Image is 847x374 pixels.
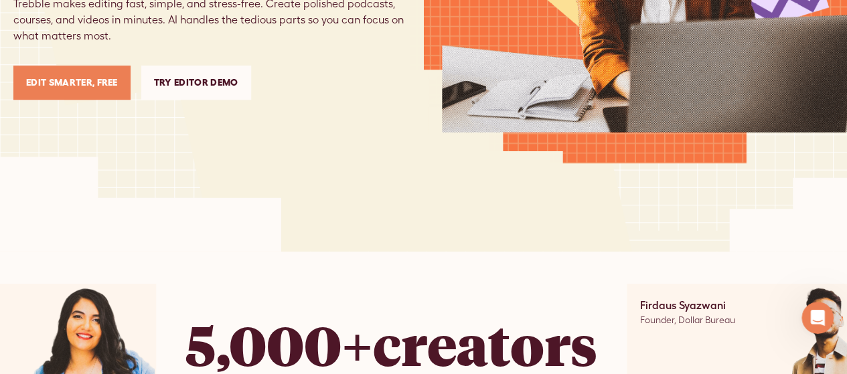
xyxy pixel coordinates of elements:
[640,313,735,327] div: Founder, Dollar Bureau
[801,302,834,334] iframe: Intercom live chat
[141,66,251,100] a: Try Editor Demo
[13,66,131,100] a: Edit Smarter, Free
[640,297,735,313] div: Firdaus Syazwani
